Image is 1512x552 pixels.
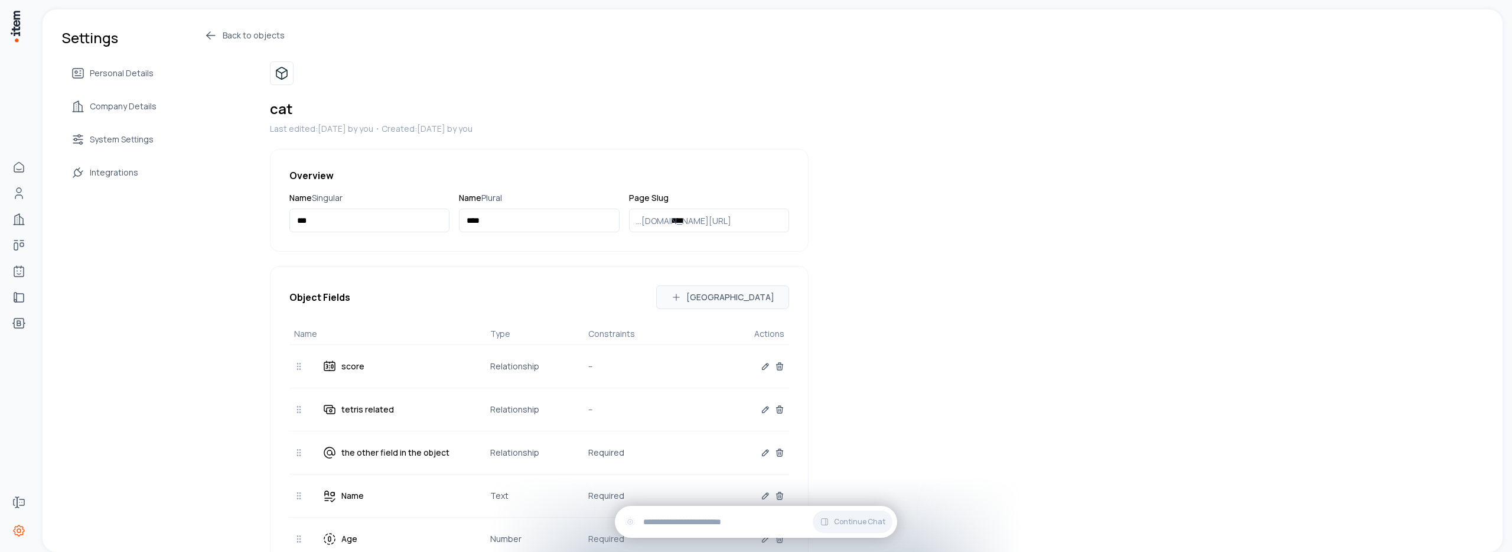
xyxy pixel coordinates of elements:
h4: Object Fields [289,290,350,304]
p: Name [289,192,449,204]
a: System Settings [61,128,166,151]
p: Name [294,328,490,340]
span: Singular [312,192,343,203]
p: Text [490,489,588,502]
button: Continue Chat [813,511,892,533]
p: Relationship [490,403,588,416]
p: -- [588,360,686,373]
span: Continue Chat [834,517,885,527]
p: tetris related [341,403,394,416]
p: Name [459,192,619,204]
p: Last edited: [DATE] by you ・Created: [DATE] by you [270,123,809,135]
p: score [341,360,364,373]
p: Type [490,328,588,340]
a: Company Details [61,95,166,118]
h1: cat [270,99,809,118]
span: Plural [481,192,502,203]
p: Number [490,532,588,545]
p: -- [588,403,686,416]
p: Required [588,446,686,459]
a: Integrations [61,161,166,184]
a: Deals [7,233,31,257]
p: Relationship [490,446,588,459]
p: Relationship [490,360,588,373]
a: Settings [7,519,31,543]
a: Companies [7,207,31,231]
p: the other field in the object [341,446,449,459]
span: Integrations [90,167,138,178]
div: Continue Chat [615,506,897,538]
a: Agents [7,259,31,283]
a: bootcamps [7,311,31,335]
span: Company Details [90,100,157,112]
img: Item Brain Logo [9,9,21,43]
p: Age [341,532,357,545]
span: System Settings [90,134,154,145]
a: Home [7,155,31,179]
p: Name [341,489,364,502]
span: Personal Details [90,67,154,79]
a: Back to objects [204,28,809,43]
a: Personal Details [61,61,166,85]
p: Constraints [588,328,686,340]
button: [GEOGRAPHIC_DATA] [656,285,789,309]
h4: Overview [289,168,789,183]
a: People [7,181,31,205]
p: Page Slug [629,192,789,204]
a: proposals [7,285,31,309]
p: Actions [686,328,784,340]
p: Required [588,489,686,502]
p: Required [588,532,686,545]
h1: Settings [61,28,166,47]
a: Forms [7,491,31,514]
